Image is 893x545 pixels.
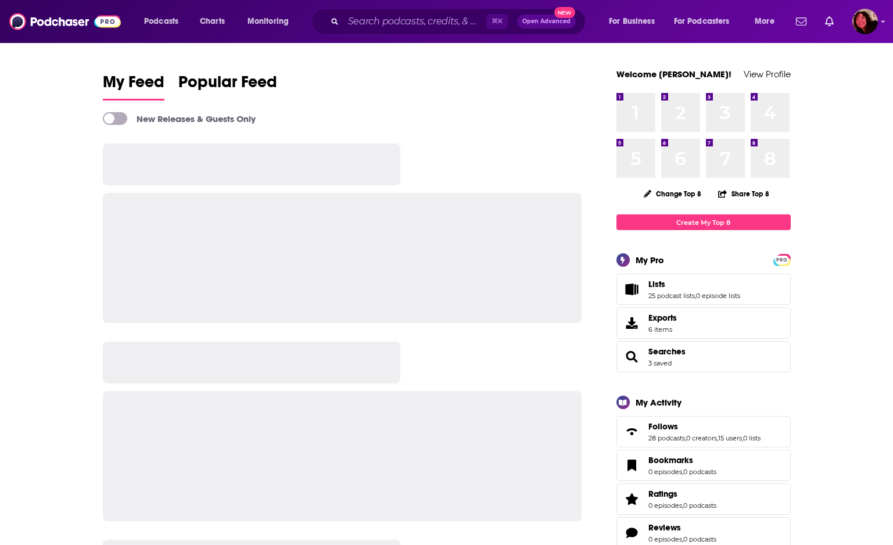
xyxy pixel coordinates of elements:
button: open menu [136,12,193,31]
span: , [685,434,686,442]
button: Open AdvancedNew [517,15,576,28]
button: open menu [601,12,669,31]
span: , [682,468,683,476]
button: Change Top 8 [637,187,709,201]
div: My Pro [636,254,664,266]
span: Charts [200,13,225,30]
a: View Profile [744,69,791,80]
a: 0 episode lists [696,292,740,300]
a: Reviews [648,522,716,533]
a: 0 episodes [648,535,682,543]
a: Searches [648,346,686,357]
a: Ratings [621,491,644,507]
span: Open Advanced [522,19,571,24]
a: 25 podcast lists [648,292,695,300]
a: 0 podcasts [683,468,716,476]
a: Ratings [648,489,716,499]
span: , [717,434,718,442]
a: 3 saved [648,359,672,367]
a: Exports [616,307,791,339]
button: open menu [666,12,747,31]
a: 28 podcasts [648,434,685,442]
span: Follows [648,421,678,432]
a: 0 creators [686,434,717,442]
span: , [682,535,683,543]
span: Bookmarks [616,450,791,481]
span: Logged in as Kathryn-Musilek [852,9,878,34]
a: Lists [648,279,740,289]
a: Searches [621,349,644,365]
span: Bookmarks [648,455,693,465]
a: Bookmarks [621,457,644,474]
a: Reviews [621,525,644,541]
a: My Feed [103,72,164,101]
span: Searches [616,341,791,372]
a: Lists [621,281,644,297]
a: 0 episodes [648,468,682,476]
span: New [554,7,575,18]
button: open menu [747,12,789,31]
span: , [742,434,743,442]
span: Popular Feed [178,72,277,99]
a: Follows [648,421,761,432]
span: Exports [648,313,677,323]
div: My Activity [636,397,682,408]
span: Exports [621,315,644,331]
button: open menu [239,12,304,31]
span: Ratings [648,489,677,499]
span: For Podcasters [674,13,730,30]
span: Podcasts [144,13,178,30]
a: Popular Feed [178,72,277,101]
img: Podchaser - Follow, Share and Rate Podcasts [9,10,121,33]
span: For Business [609,13,655,30]
span: My Feed [103,72,164,99]
img: User Profile [852,9,878,34]
span: Ratings [616,483,791,515]
span: 6 items [648,325,677,334]
a: 0 podcasts [683,501,716,510]
a: Charts [192,12,232,31]
span: , [682,501,683,510]
a: 15 users [718,434,742,442]
a: 0 lists [743,434,761,442]
a: 0 podcasts [683,535,716,543]
span: ⌘ K [486,14,508,29]
a: New Releases & Guests Only [103,112,256,125]
a: Show notifications dropdown [791,12,811,31]
span: Monitoring [248,13,289,30]
span: Lists [648,279,665,289]
a: Bookmarks [648,455,716,465]
span: , [695,292,696,300]
span: Reviews [648,522,681,533]
span: PRO [775,256,789,264]
a: Follows [621,424,644,440]
span: Follows [616,416,791,447]
button: Share Top 8 [718,182,770,205]
a: Welcome [PERSON_NAME]! [616,69,731,80]
a: Create My Top 8 [616,214,791,230]
a: 0 episodes [648,501,682,510]
input: Search podcasts, credits, & more... [343,12,486,31]
span: Lists [616,274,791,305]
button: Show profile menu [852,9,878,34]
span: More [755,13,774,30]
a: PRO [775,255,789,264]
a: Show notifications dropdown [820,12,838,31]
div: Search podcasts, credits, & more... [322,8,597,35]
